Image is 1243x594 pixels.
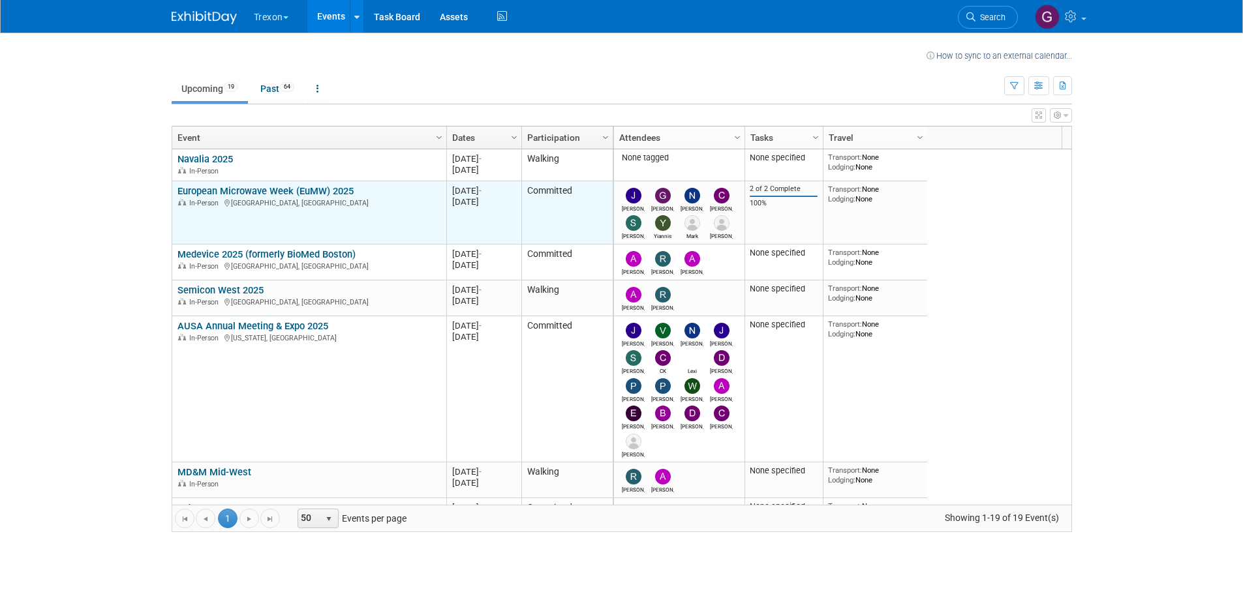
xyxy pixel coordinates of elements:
img: DeeAnn Vasquez-Medrano [714,350,729,366]
img: David Snowberger [684,406,700,421]
img: William Donnellan [684,378,700,394]
img: Yiannis Metallinos [655,215,671,231]
a: Medevice 2025 (formerly BioMed Boston) [177,248,356,260]
a: Column Settings [598,126,613,146]
a: Search [958,6,1018,29]
div: [DATE] [452,248,515,260]
a: Navalia 2025 [177,153,233,165]
img: Steve Groves [626,215,641,231]
div: Randy Ruiz [622,484,645,493]
a: Go to the last page [260,509,280,528]
img: Pierre Cordova [655,378,671,394]
a: Column Settings [507,126,521,146]
img: Jonathan Hinkley [626,323,641,338]
a: MD&M Mid-West [177,466,251,478]
div: Pierre Cordova [651,394,674,402]
a: Go to the previous page [196,509,215,528]
img: Mark Twaalfhoven [684,215,700,231]
div: [DATE] [452,284,515,295]
span: Transport: [828,319,862,329]
span: Transport: [828,284,862,293]
img: Randy Ruiz [655,287,671,303]
div: [DATE] [452,185,515,196]
span: Column Settings [509,132,519,143]
span: Transport: [828,153,862,162]
div: Caroline Dahm [710,203,733,212]
div: Anna-Marie Lance [651,484,674,493]
td: Walking [521,149,613,181]
img: Chris Linton [714,406,729,421]
img: Elliot Smith [626,406,641,421]
span: - [479,321,482,331]
a: Go to the first page [175,509,194,528]
div: Yiannis Metallinos [651,231,674,239]
img: In-Person Event [178,199,186,205]
span: Events per page [281,509,420,528]
div: [DATE] [452,295,515,306]
div: Jonathan Hinkley [622,338,645,347]
span: Search [975,12,1005,22]
div: NICHOLE PIERSON [681,338,703,347]
td: Committed [521,181,613,245]
img: ExhibitDay [172,11,237,24]
a: Semicon West 2025 [177,284,264,296]
span: 1 [218,509,238,528]
span: Transport: [828,248,862,257]
a: Upcoming19 [172,76,248,101]
div: Richard Shirlow [710,231,733,239]
div: Jonathan Cracknell [622,203,645,212]
span: Transport: [828,185,862,194]
div: Elliot Smith [622,421,645,430]
div: None tagged [619,153,739,163]
div: 100% [750,199,818,208]
img: Braden Brinkerhoff [655,406,671,421]
span: Go to the next page [244,514,254,524]
div: None None [828,284,922,303]
a: Column Settings [808,126,823,146]
img: Lexi Donnellan [684,350,700,366]
img: In-Person Event [178,334,186,340]
img: Armin Sadrameli [626,251,641,267]
span: In-Person [189,334,223,342]
div: None specified [750,501,818,512]
a: Attendees [619,126,736,149]
span: - [479,186,482,196]
img: Gary Cassidy [1035,5,1060,29]
div: None None [828,319,922,338]
span: Lodging: [828,194,855,203]
a: AUSA Annual Meeting & Expo 2025 [177,320,328,332]
span: Lodging: [828,329,855,338]
div: [DATE] [452,477,515,488]
span: Go to the previous page [200,514,211,524]
div: [GEOGRAPHIC_DATA], [GEOGRAPHIC_DATA] [177,296,440,307]
div: Mark Twaalfhoven [681,231,703,239]
span: In-Person [189,298,223,306]
div: David Snowberger [681,421,703,430]
div: Randy Ruiz [651,303,674,311]
div: [DATE] [452,320,515,331]
div: Chris Linton [710,421,733,430]
div: None None [828,501,922,520]
img: Anna-Marie Lance [626,287,641,303]
a: How to sync to an external calendar... [927,51,1072,61]
div: None None [828,248,922,267]
span: Transport: [828,466,862,475]
span: Lodging: [828,293,855,303]
div: [DATE] [452,502,515,513]
span: In-Person [189,167,223,175]
div: None specified [750,466,818,476]
span: In-Person [189,199,223,207]
a: Column Settings [730,126,744,146]
td: Walking [521,462,613,498]
div: Anna-Marie Lance [681,267,703,275]
img: Armin Sadrameli [714,378,729,394]
a: Go to the next page [239,509,259,528]
img: In-Person Event [178,167,186,173]
a: Indo-Pac [177,502,215,514]
div: Armin Sadrameli [622,267,645,275]
span: Lodging: [828,258,855,267]
div: DeeAnn Vasquez-Medrano [710,366,733,374]
div: None specified [750,319,818,330]
span: Go to the first page [179,514,190,524]
img: NICHOLE PIERSON [684,323,700,338]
